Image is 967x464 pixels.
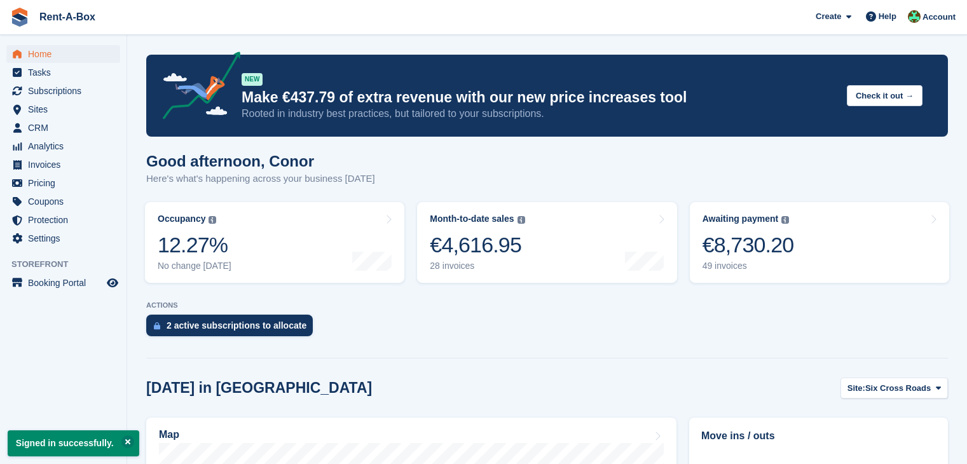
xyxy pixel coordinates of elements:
span: Home [28,45,104,63]
img: active_subscription_to_allocate_icon-d502201f5373d7db506a760aba3b589e785aa758c864c3986d89f69b8ff3... [154,322,160,330]
span: Subscriptions [28,82,104,100]
img: price-adjustments-announcement-icon-8257ccfd72463d97f412b2fc003d46551f7dbcb40ab6d574587a9cd5c0d94... [152,51,241,124]
a: menu [6,119,120,137]
span: Booking Portal [28,274,104,292]
a: Rent-A-Box [34,6,100,27]
a: menu [6,64,120,81]
span: Six Cross Roads [865,382,931,395]
div: No change [DATE] [158,261,231,271]
p: Signed in successfully. [8,430,139,456]
a: Awaiting payment €8,730.20 49 invoices [690,202,949,283]
button: Site: Six Cross Roads [840,378,948,399]
span: Pricing [28,174,104,192]
h2: Map [159,429,179,440]
a: menu [6,274,120,292]
span: Coupons [28,193,104,210]
span: Settings [28,229,104,247]
h1: Good afternoon, Conor [146,153,375,170]
a: 2 active subscriptions to allocate [146,315,319,343]
a: menu [6,100,120,118]
a: menu [6,156,120,174]
span: Account [922,11,956,24]
h2: Move ins / outs [701,428,936,444]
h2: [DATE] in [GEOGRAPHIC_DATA] [146,379,372,397]
span: Storefront [11,258,127,271]
div: NEW [242,73,263,86]
div: €8,730.20 [703,232,794,258]
a: menu [6,137,120,155]
span: Site: [847,382,865,395]
div: 2 active subscriptions to allocate [167,320,306,331]
span: Sites [28,100,104,118]
div: Awaiting payment [703,214,779,224]
span: Invoices [28,156,104,174]
a: Month-to-date sales €4,616.95 28 invoices [417,202,676,283]
a: menu [6,174,120,192]
div: 28 invoices [430,261,525,271]
img: stora-icon-8386f47178a22dfd0bd8f6a31ec36ba5ce8667c1dd55bd0f319d3a0aa187defe.svg [10,8,29,27]
img: icon-info-grey-7440780725fd019a000dd9b08b2336e03edf1995a4989e88bcd33f0948082b44.svg [518,216,525,224]
p: Rooted in industry best practices, but tailored to your subscriptions. [242,107,837,121]
div: 12.27% [158,232,231,258]
a: Preview store [105,275,120,290]
span: Create [816,10,841,23]
span: Protection [28,211,104,229]
div: Occupancy [158,214,205,224]
div: Month-to-date sales [430,214,514,224]
img: Conor O'Shea [908,10,921,23]
span: CRM [28,119,104,137]
div: €4,616.95 [430,232,525,258]
p: ACTIONS [146,301,948,310]
img: icon-info-grey-7440780725fd019a000dd9b08b2336e03edf1995a4989e88bcd33f0948082b44.svg [781,216,789,224]
img: icon-info-grey-7440780725fd019a000dd9b08b2336e03edf1995a4989e88bcd33f0948082b44.svg [209,216,216,224]
button: Check it out → [847,85,922,106]
span: Tasks [28,64,104,81]
p: Make €437.79 of extra revenue with our new price increases tool [242,88,837,107]
p: Here's what's happening across your business [DATE] [146,172,375,186]
a: Occupancy 12.27% No change [DATE] [145,202,404,283]
span: Analytics [28,137,104,155]
a: menu [6,82,120,100]
a: menu [6,45,120,63]
a: menu [6,229,120,247]
a: menu [6,193,120,210]
span: Help [879,10,896,23]
div: 49 invoices [703,261,794,271]
a: menu [6,211,120,229]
